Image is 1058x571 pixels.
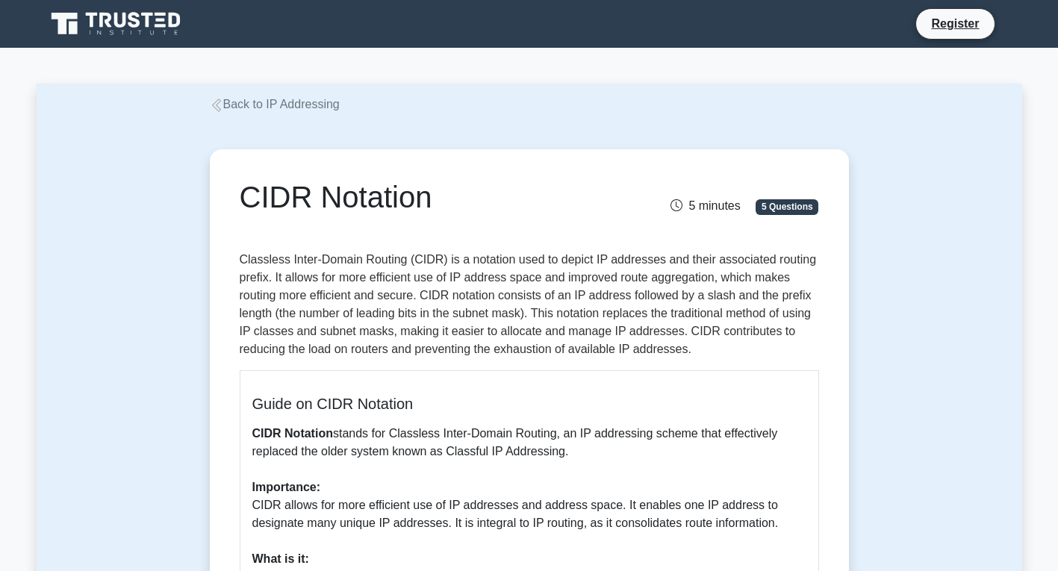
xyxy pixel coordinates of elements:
b: Importance: [252,481,321,493]
b: What is it: [252,552,309,565]
span: 5 minutes [670,199,740,212]
a: Back to IP Addressing [210,98,340,110]
span: 5 Questions [756,199,818,214]
h1: CIDR Notation [240,179,620,215]
h5: Guide on CIDR Notation [252,395,806,413]
a: Register [922,14,988,33]
b: CIDR Notation [252,427,333,440]
p: Classless Inter-Domain Routing (CIDR) is a notation used to depict IP addresses and their associa... [240,251,819,358]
